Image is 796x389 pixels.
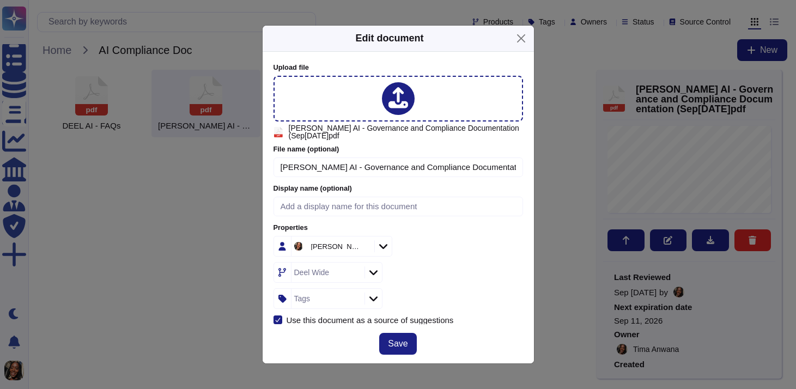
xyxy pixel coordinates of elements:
label: Properties [274,224,523,232]
label: Display name (optional) [274,185,523,192]
img: user [294,242,303,251]
button: Save [379,333,416,355]
div: Edit document [356,31,424,46]
span: Save [388,339,408,348]
span: Upload file [274,63,309,71]
input: Add a display name for this document [274,197,523,217]
div: Use this document as a source of suggestions [287,316,454,324]
div: [PERSON_NAME] [311,243,361,250]
label: File name (optional) [274,146,523,153]
input: Filename with extension [274,157,523,178]
button: Close [513,30,530,47]
div: Tags [294,295,311,302]
span: [PERSON_NAME] AI - Governance and Compliance Documentation (Sep[DATE]pdf [289,124,523,139]
div: Deel Wide [294,269,330,276]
